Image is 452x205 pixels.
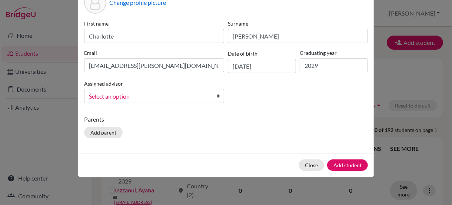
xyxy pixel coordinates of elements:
p: Parents [84,115,368,124]
label: Email [84,49,224,57]
label: Graduating year [300,49,368,57]
button: Close [299,159,324,171]
label: First name [84,20,224,27]
span: Select an option [89,92,210,101]
label: Surname [228,20,368,27]
input: dd/mm/yyyy [228,59,296,73]
label: Date of birth [228,50,257,57]
button: Add parent [84,127,123,138]
label: Assigned advisor [84,80,123,87]
button: Add student [327,159,368,171]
